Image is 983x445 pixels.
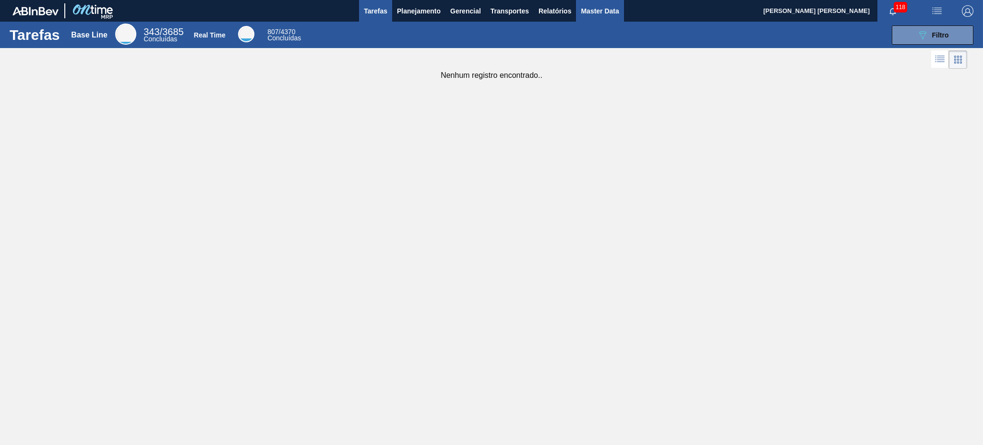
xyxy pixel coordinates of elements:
div: Base Line [71,31,108,39]
button: Filtro [892,25,973,45]
span: / 3685 [144,26,183,37]
span: / 4370 [267,28,295,36]
span: Concluídas [267,34,301,42]
span: Tarefas [364,5,387,17]
span: 118 [894,2,907,12]
div: Real Time [238,26,254,42]
img: Logout [962,5,973,17]
img: TNhmsLtSVTkK8tSr43FrP2fwEKptu5GPRR3wAAAABJRU5ErkJggg== [12,7,59,15]
div: Real Time [267,29,301,41]
span: 343 [144,26,159,37]
span: Concluídas [144,35,177,43]
div: Base Line [115,24,136,45]
span: Transportes [491,5,529,17]
span: Relatórios [539,5,571,17]
div: Visão em Cards [949,50,967,69]
span: Gerencial [450,5,481,17]
span: Master Data [581,5,619,17]
span: Planejamento [397,5,441,17]
span: Filtro [932,31,949,39]
img: userActions [931,5,943,17]
button: Notificações [877,4,908,18]
div: Visão em Lista [931,50,949,69]
div: Real Time [194,31,226,39]
div: Base Line [144,28,183,42]
h1: Tarefas [10,29,60,40]
span: 807 [267,28,278,36]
